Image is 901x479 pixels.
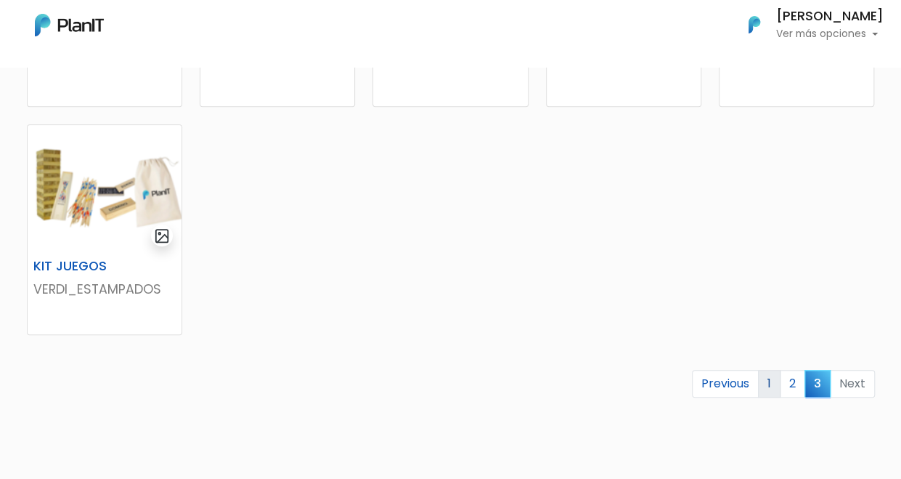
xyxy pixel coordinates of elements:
div: ¿Necesitás ayuda? [75,14,209,42]
button: PlanIt Logo [PERSON_NAME] Ver más opciones [730,6,884,44]
img: PlanIt Logo [738,9,770,41]
h6: KIT JUEGOS [25,259,131,274]
p: VERDI_ESTAMPADOS [33,280,176,299]
a: gallery-light KIT JUEGOS VERDI_ESTAMPADOS [27,124,182,335]
a: Previous [692,370,759,398]
img: PlanIt Logo [35,14,104,36]
img: gallery-light [154,228,171,244]
h6: [PERSON_NAME] [776,10,884,23]
a: 1 [758,370,780,398]
span: 3 [804,370,831,397]
img: thumb_Captura_de_pantalla_2025-09-04_105435.png [28,125,182,253]
a: 2 [780,370,805,398]
p: Ver más opciones [776,29,884,39]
